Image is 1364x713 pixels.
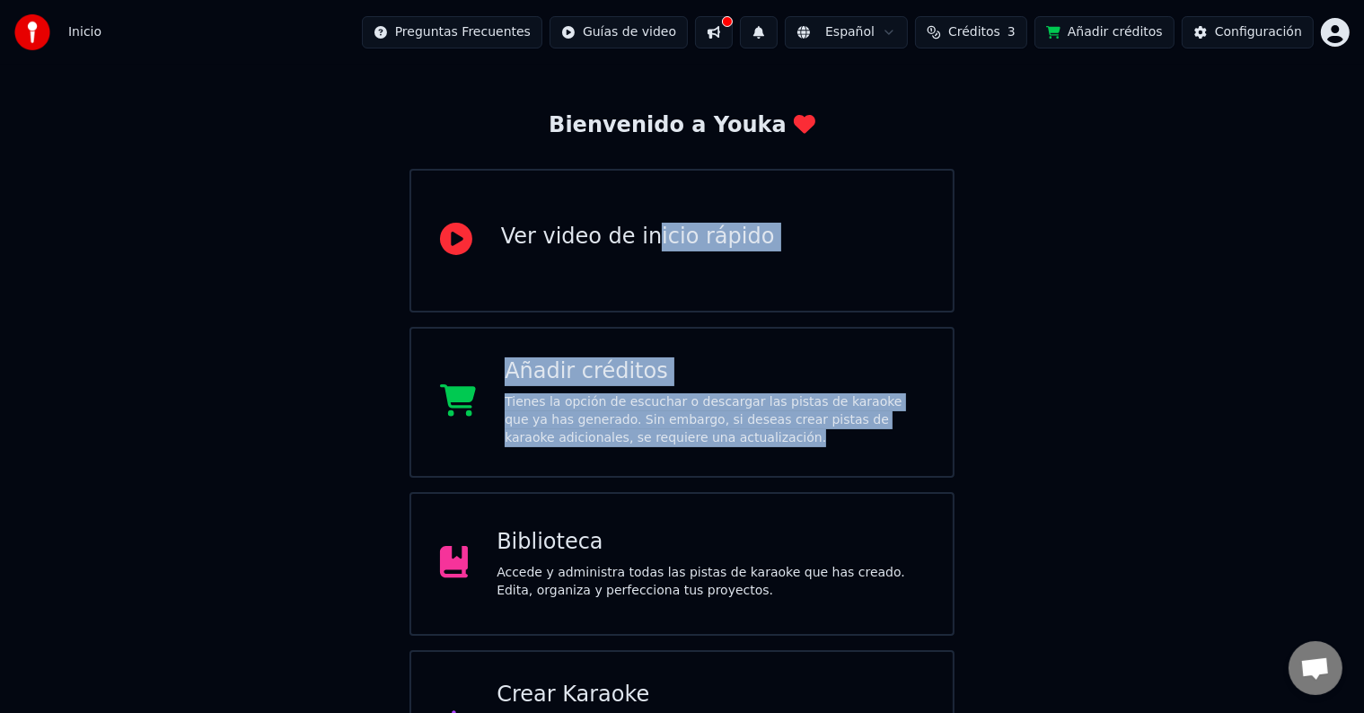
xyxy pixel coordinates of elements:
[68,23,101,41] nav: breadcrumb
[1008,23,1016,41] span: 3
[1289,641,1342,695] a: Chat abierto
[1215,23,1302,41] div: Configuración
[948,23,1000,41] span: Créditos
[14,14,50,50] img: youka
[68,23,101,41] span: Inicio
[497,681,924,709] div: Crear Karaoke
[1034,16,1175,48] button: Añadir créditos
[505,357,924,386] div: Añadir créditos
[1182,16,1314,48] button: Configuración
[497,564,924,600] div: Accede y administra todas las pistas de karaoke que has creado. Edita, organiza y perfecciona tus...
[501,223,775,251] div: Ver video de inicio rápido
[505,393,924,447] div: Tienes la opción de escuchar o descargar las pistas de karaoke que ya has generado. Sin embargo, ...
[497,528,924,557] div: Biblioteca
[549,111,815,140] div: Bienvenido a Youka
[550,16,688,48] button: Guías de video
[915,16,1027,48] button: Créditos3
[362,16,542,48] button: Preguntas Frecuentes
